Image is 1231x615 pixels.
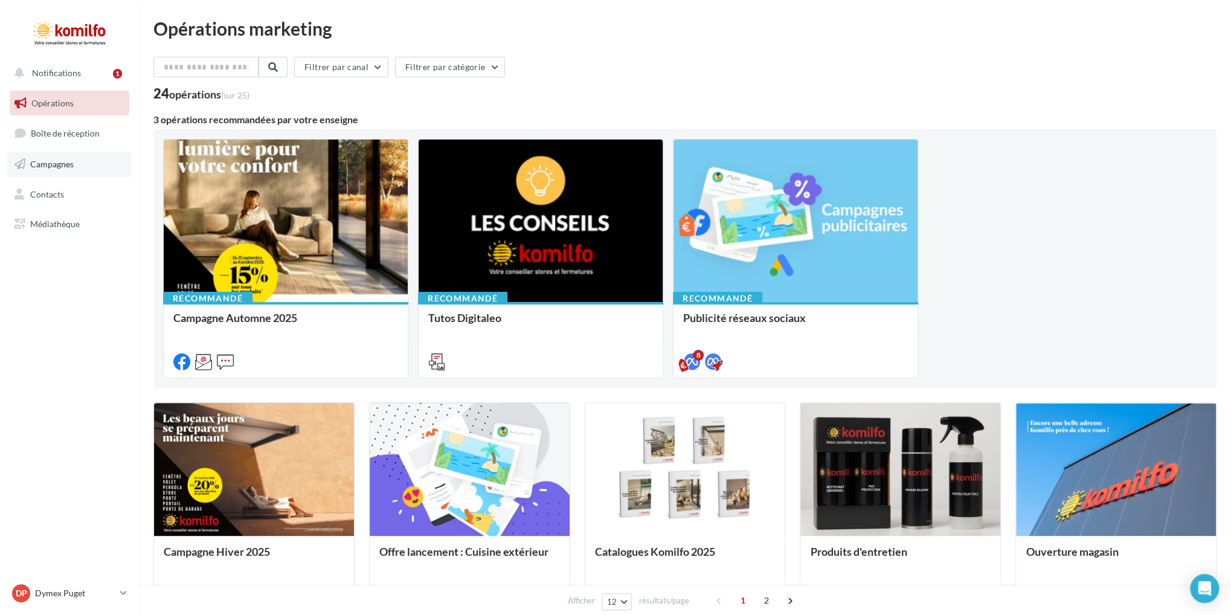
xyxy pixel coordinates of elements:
span: Campagnes [30,159,74,169]
span: Notifications [32,68,81,78]
span: 12 [607,597,617,607]
div: Produits d'entretien [810,546,991,570]
div: 24 [153,87,249,100]
div: 3 opérations recommandées par votre enseigne [153,115,1217,124]
span: Contacts [30,188,64,199]
div: Campagne Hiver 2025 [164,546,344,570]
span: Boîte de réception [31,128,100,138]
a: Opérations [7,91,132,116]
a: DP Dymex Puget [10,582,129,605]
a: Boîte de réception [7,120,132,146]
a: Contacts [7,182,132,207]
div: 1 [113,69,122,79]
span: Médiathèque [30,219,80,229]
div: Opérations marketing [153,19,1217,37]
div: opérations [169,89,249,100]
div: Recommandé [418,292,507,305]
div: 8 [693,350,704,361]
span: (sur 25) [221,90,249,100]
div: Ouverture magasin [1026,546,1206,570]
span: 2 [757,591,776,610]
button: Filtrer par canal [294,57,388,77]
a: Campagnes [7,152,132,177]
p: Dymex Puget [35,587,115,599]
div: Publicité réseaux sociaux [683,312,908,336]
button: Notifications 1 [7,60,127,86]
a: Médiathèque [7,211,132,237]
div: Catalogues Komilfo 2025 [595,546,776,570]
div: Open Intercom Messenger [1190,574,1219,603]
div: Recommandé [163,292,252,305]
span: Afficher [568,595,595,607]
div: Tutos Digitaleo [428,312,653,336]
button: 12 [602,593,632,610]
span: résultats/page [638,595,689,607]
span: 1 [733,591,753,610]
div: Recommandé [673,292,762,305]
span: Opérations [31,98,74,108]
button: Filtrer par catégorie [395,57,505,77]
div: Campagne Automne 2025 [173,312,398,336]
div: Offre lancement : Cuisine extérieur [379,546,560,570]
span: DP [16,587,27,599]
